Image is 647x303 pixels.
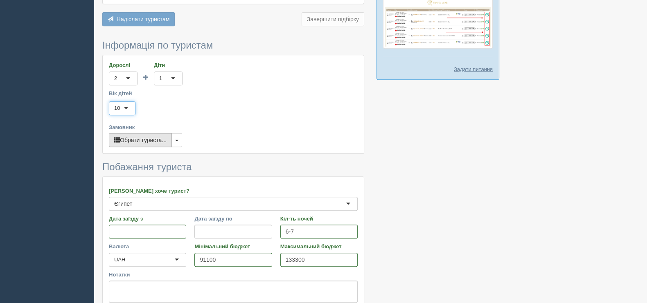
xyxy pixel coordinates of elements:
[159,74,162,82] div: 1
[109,61,138,69] label: Дорослі
[114,74,117,82] div: 2
[280,243,358,250] label: Максимальний бюджет
[194,243,272,250] label: Мінімальний бюджет
[454,65,493,73] a: Задати питання
[109,89,358,97] label: Вік дітей
[194,215,272,223] label: Дата заїзду по
[109,187,358,195] label: [PERSON_NAME] хоче турист?
[114,256,125,264] div: UAH
[109,271,358,278] label: Нотатки
[280,215,358,223] label: Кіл-ть ночей
[114,200,132,208] div: Єгипет
[109,215,186,223] label: Дата заїзду з
[117,16,170,22] span: Надіслати туристам
[109,123,358,131] label: Замовник
[102,40,364,51] h3: Інформація по туристам
[102,161,192,172] span: Побажання туриста
[302,12,364,26] button: Завершити підбірку
[154,61,183,69] label: Діти
[114,104,120,112] div: 10
[280,225,358,238] input: 7-10 або 7,10,14
[102,12,175,26] button: Надіслати туристам
[109,243,186,250] label: Валюта
[109,133,172,147] button: Обрати туриста...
